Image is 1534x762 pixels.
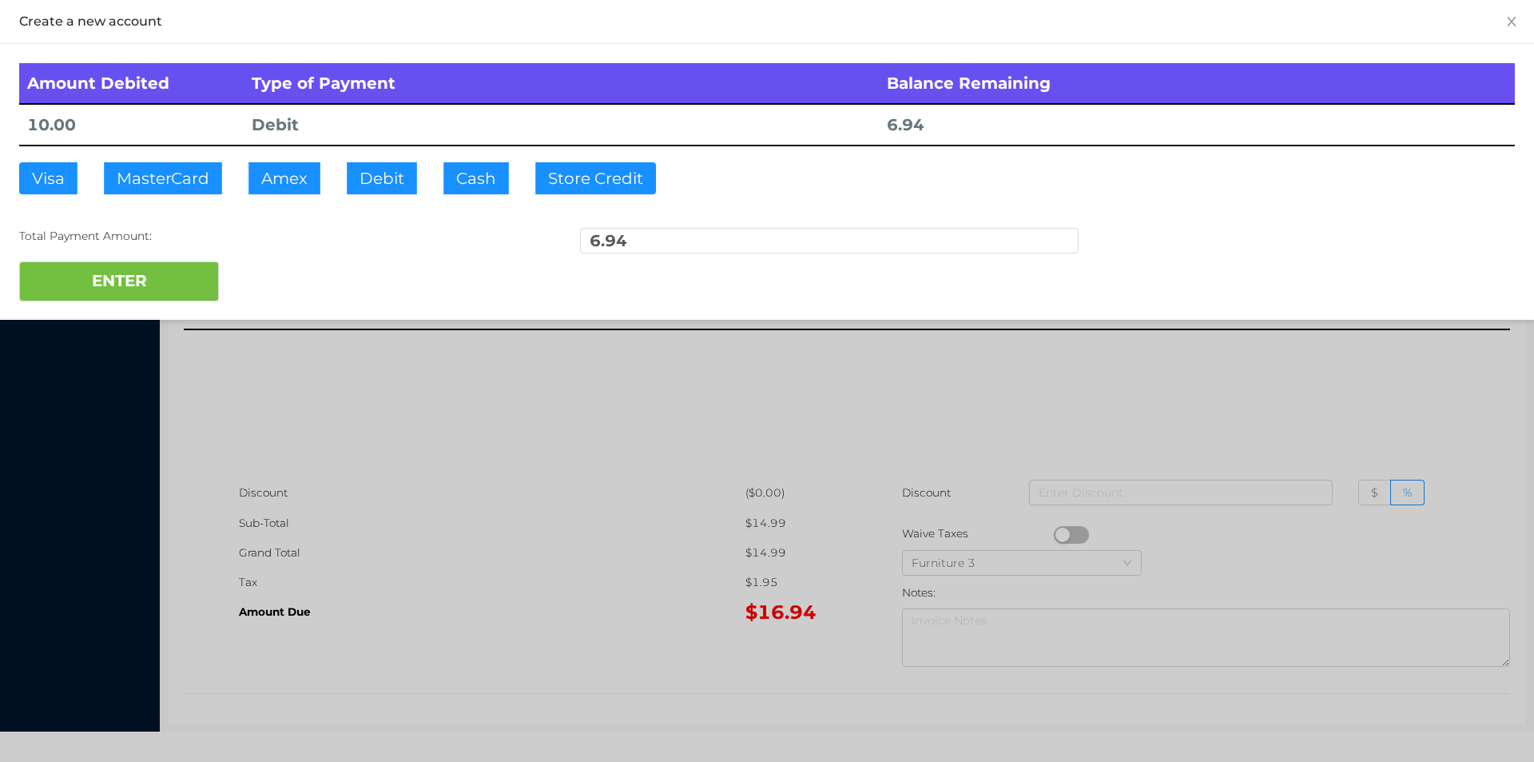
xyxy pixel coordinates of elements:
button: Amex [248,162,320,194]
td: Debit [244,104,880,146]
th: Amount Debited [19,63,244,104]
i: icon: close [1505,15,1518,28]
button: ENTER [19,261,219,301]
button: Store Credit [535,162,656,194]
th: Type of Payment [244,63,880,104]
div: Total Payment Amount: [19,228,518,245]
td: 6.94 [879,104,1515,146]
button: Cash [443,162,509,194]
button: Debit [347,162,417,194]
button: MasterCard [104,162,222,194]
div: Create a new account [19,13,1515,30]
td: 10.00 [19,104,244,146]
button: Visa [19,162,77,194]
th: Balance Remaining [879,63,1515,104]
